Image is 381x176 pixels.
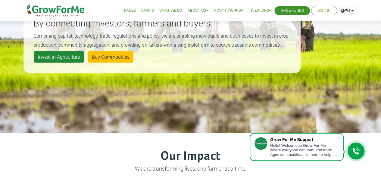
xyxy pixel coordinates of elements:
[88,51,133,63] a: Buy Commodities
[34,51,84,63] a: Invest in Agriculture
[317,8,331,14] a: Sign In
[33,16,291,30] p: By connecting Investors, farmers and buyers.
[270,143,337,157] div: Hello! Welcome to Grow For Me where everyone can farm and trade Agric commodities. I'm here to help.
[29,149,352,164] h3: Our Impact
[248,8,271,14] a: Investors
[33,32,289,48] small: Combining capital, technology, trade, regulations and policy, we are enabling individuals and bus...
[188,8,208,14] a: About Us
[270,137,337,142] div: Grow For Me Support
[122,8,136,14] a: Trades
[141,8,154,14] a: Farms
[159,8,182,14] a: What We Do
[29,165,352,173] p: We are transforming lives, one farmer at a time.
[214,8,243,14] a: How it Works
[280,8,304,14] a: Raise Funds
[338,6,356,15] a: EN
